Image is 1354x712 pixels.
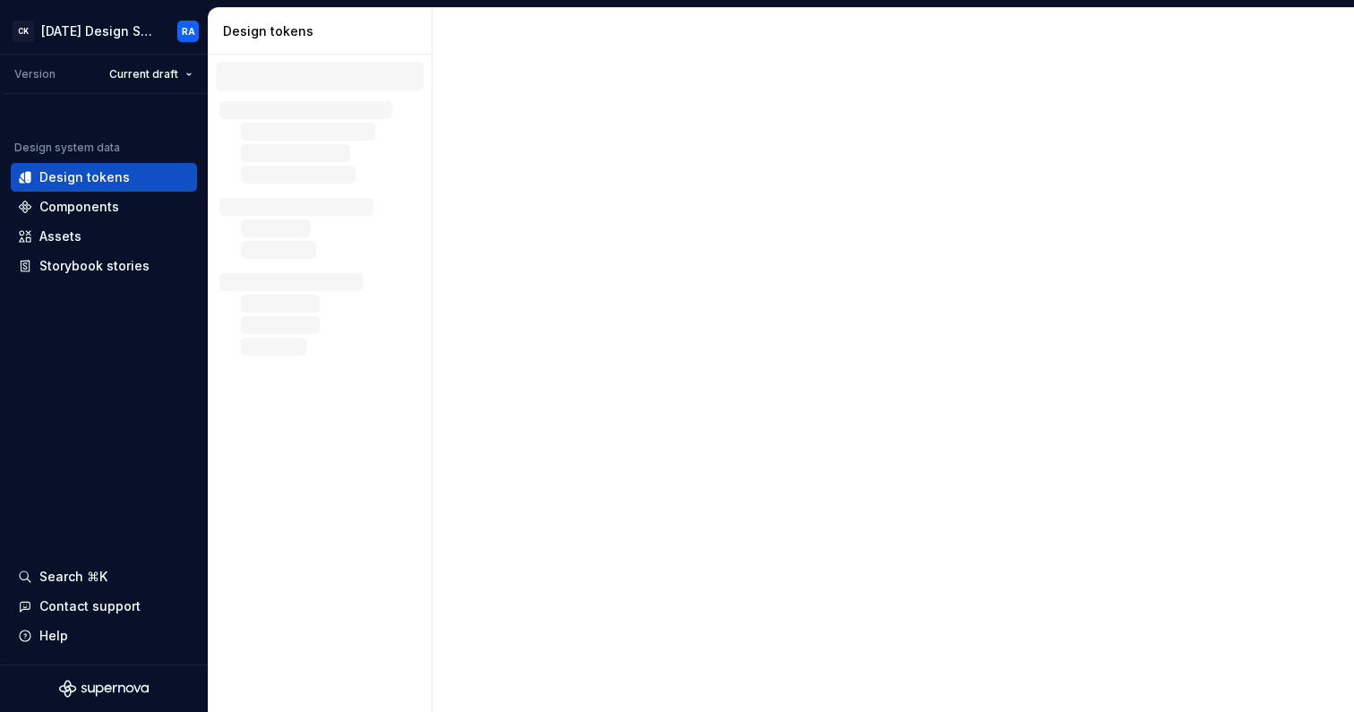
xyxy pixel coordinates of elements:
[223,22,424,40] div: Design tokens
[41,22,156,40] div: [DATE] Design System
[11,222,197,251] a: Assets
[39,257,150,275] div: Storybook stories
[39,627,68,645] div: Help
[39,568,107,586] div: Search ⌘K
[11,252,197,280] a: Storybook stories
[39,597,141,615] div: Contact support
[14,67,56,81] div: Version
[14,141,120,155] div: Design system data
[59,680,149,698] svg: Supernova Logo
[39,198,119,216] div: Components
[11,562,197,591] button: Search ⌘K
[11,163,197,192] a: Design tokens
[39,168,130,186] div: Design tokens
[109,67,178,81] span: Current draft
[4,12,204,50] button: CK[DATE] Design SystemRA
[101,62,201,87] button: Current draft
[11,622,197,650] button: Help
[182,24,195,39] div: RA
[11,592,197,621] button: Contact support
[39,227,81,245] div: Assets
[13,21,34,42] div: CK
[11,193,197,221] a: Components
